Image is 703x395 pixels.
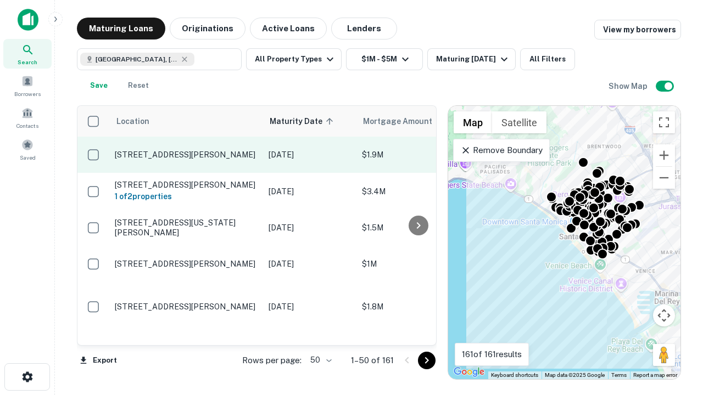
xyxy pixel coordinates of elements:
button: Originations [170,18,246,39]
p: $1M [362,258,472,270]
th: Location [109,106,263,137]
h6: Show Map [609,80,649,92]
div: 50 [306,352,333,368]
button: Show street map [454,111,492,133]
p: [DATE] [269,301,351,313]
button: Go to next page [418,352,436,369]
p: $1.9M [362,149,472,161]
a: Contacts [3,103,52,132]
p: [STREET_ADDRESS][PERSON_NAME] [115,302,258,312]
p: [DATE] [269,149,351,161]
button: Zoom out [653,167,675,189]
p: [DATE] [269,222,351,234]
button: Keyboard shortcuts [491,371,538,379]
img: Google [451,365,487,379]
p: 1–50 of 161 [351,354,394,367]
span: Saved [20,153,36,162]
button: Lenders [331,18,397,39]
button: Maturing [DATE] [427,48,516,70]
button: Export [77,352,120,369]
button: All Filters [520,48,575,70]
button: Toggle fullscreen view [653,111,675,133]
a: Report a map error [633,372,677,378]
button: Active Loans [250,18,327,39]
p: [STREET_ADDRESS][US_STATE][PERSON_NAME] [115,218,258,238]
h6: 1 of 2 properties [115,190,258,202]
p: $1.5M [362,222,472,234]
th: Maturity Date [263,106,356,137]
span: Map data ©2025 Google [545,372,605,378]
span: Maturity Date [270,115,337,128]
span: Contacts [16,121,38,130]
span: Location [116,115,149,128]
p: [DATE] [269,185,351,198]
a: Search [3,39,52,69]
button: Zoom in [653,144,675,166]
div: 0 0 [448,106,680,379]
button: Show satellite imagery [492,111,546,133]
button: Map camera controls [653,304,675,326]
p: [STREET_ADDRESS][PERSON_NAME] [115,259,258,269]
th: Mortgage Amount [356,106,477,137]
a: Open this area in Google Maps (opens a new window) [451,365,487,379]
p: 161 of 161 results [462,348,522,361]
iframe: Chat Widget [648,307,703,360]
span: Borrowers [14,89,41,98]
button: $1M - $5M [346,48,423,70]
span: [GEOGRAPHIC_DATA], [GEOGRAPHIC_DATA], [GEOGRAPHIC_DATA] [96,54,178,64]
a: Terms (opens in new tab) [611,372,627,378]
p: Remove Boundary [460,144,542,157]
a: View my borrowers [594,20,681,39]
p: $3.4M [362,185,472,198]
button: Save your search to get updates of matches that match your search criteria. [81,75,116,97]
p: [DATE] [269,258,351,270]
a: Borrowers [3,71,52,100]
button: Maturing Loans [77,18,165,39]
img: capitalize-icon.png [18,9,38,31]
p: $1.8M [362,301,472,313]
a: Saved [3,134,52,164]
p: [STREET_ADDRESS][PERSON_NAME] [115,150,258,160]
button: Reset [121,75,156,97]
div: Maturing [DATE] [436,53,511,66]
span: Search [18,58,37,66]
button: All Property Types [246,48,342,70]
span: Mortgage Amount [363,115,447,128]
p: Rows per page: [242,354,302,367]
p: [STREET_ADDRESS][PERSON_NAME] [115,180,258,190]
